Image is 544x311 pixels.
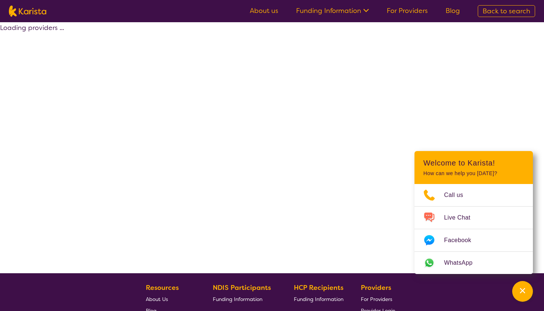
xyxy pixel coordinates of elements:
[414,184,533,274] ul: Choose channel
[512,281,533,302] button: Channel Menu
[213,296,262,302] span: Funding Information
[444,235,480,246] span: Facebook
[444,212,479,223] span: Live Chat
[294,293,343,305] a: Funding Information
[387,6,428,15] a: For Providers
[446,6,460,15] a: Blog
[414,252,533,274] a: Web link opens in a new tab.
[146,283,179,292] b: Resources
[146,293,195,305] a: About Us
[423,158,524,167] h2: Welcome to Karista!
[483,7,530,16] span: Back to search
[294,296,343,302] span: Funding Information
[146,296,168,302] span: About Us
[213,293,276,305] a: Funding Information
[213,283,271,292] b: NDIS Participants
[294,283,343,292] b: HCP Recipients
[296,6,369,15] a: Funding Information
[423,170,524,177] p: How can we help you [DATE]?
[9,6,46,17] img: Karista logo
[361,293,395,305] a: For Providers
[478,5,535,17] a: Back to search
[444,257,481,268] span: WhatsApp
[444,190,472,201] span: Call us
[361,296,392,302] span: For Providers
[361,283,391,292] b: Providers
[250,6,278,15] a: About us
[414,151,533,274] div: Channel Menu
